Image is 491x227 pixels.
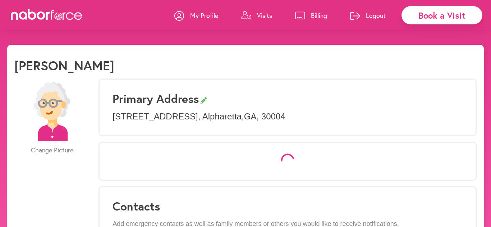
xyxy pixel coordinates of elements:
[113,199,463,213] h3: Contacts
[14,58,114,73] h1: [PERSON_NAME]
[113,112,463,122] p: [STREET_ADDRESS] , Alpharetta , GA , 30004
[295,5,327,26] a: Billing
[190,11,218,20] p: My Profile
[350,5,386,26] a: Logout
[311,11,327,20] p: Billing
[401,6,482,24] div: Book a Visit
[257,11,272,20] p: Visits
[31,146,73,154] span: Change Picture
[366,11,386,20] p: Logout
[241,5,272,26] a: Visits
[22,82,82,141] img: efc20bcf08b0dac87679abea64c1faab.png
[113,92,463,105] h3: Primary Address
[174,5,218,26] a: My Profile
